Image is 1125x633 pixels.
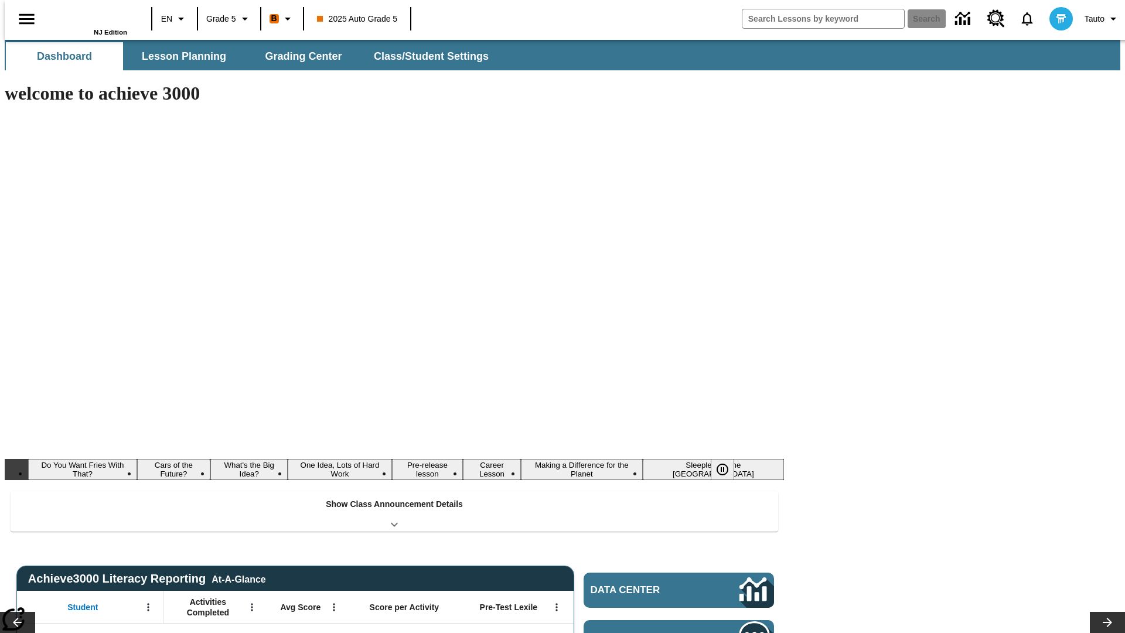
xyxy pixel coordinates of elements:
button: Slide 7 Making a Difference for the Planet [521,459,643,480]
h1: welcome to achieve 3000 [5,83,784,104]
a: Home [51,5,127,29]
button: Grading Center [245,42,362,70]
button: Slide 3 What's the Big Idea? [210,459,288,480]
span: Avg Score [280,602,321,612]
button: Open side menu [9,2,44,36]
a: Resource Center, Will open in new tab [980,3,1012,35]
button: Open Menu [139,598,157,616]
span: Score per Activity [370,602,439,612]
div: Show Class Announcement Details [11,491,778,532]
button: Slide 8 Sleepless in the Animal Kingdom [643,459,784,480]
a: Data Center [948,3,980,35]
button: Grade: Grade 5, Select a grade [202,8,257,29]
button: Dashboard [6,42,123,70]
div: Home [51,4,127,36]
div: SubNavbar [5,42,499,70]
button: Slide 2 Cars of the Future? [137,459,210,480]
button: Slide 5 Pre-release lesson [392,459,463,480]
div: Pause [711,459,746,480]
button: Slide 1 Do You Want Fries With That? [28,459,137,480]
span: Student [67,602,98,612]
button: Lesson carousel, Next [1090,612,1125,633]
span: B [271,11,277,26]
button: Class/Student Settings [364,42,498,70]
span: Activities Completed [169,597,247,618]
span: Grade 5 [206,13,236,25]
button: Slide 4 One Idea, Lots of Hard Work [288,459,391,480]
span: NJ Edition [94,29,127,36]
p: Show Class Announcement Details [326,498,463,511]
button: Slide 6 Career Lesson [463,459,521,480]
button: Lesson Planning [125,42,243,70]
button: Select a new avatar [1042,4,1080,34]
span: Achieve3000 Literacy Reporting [28,572,266,586]
span: Tauto [1085,13,1104,25]
a: Notifications [1012,4,1042,34]
span: EN [161,13,172,25]
button: Boost Class color is orange. Change class color [265,8,299,29]
img: avatar image [1049,7,1073,30]
button: Language: EN, Select a language [156,8,193,29]
button: Pause [711,459,734,480]
div: At-A-Glance [212,572,265,585]
span: Pre-Test Lexile [480,602,538,612]
input: search field [742,9,904,28]
a: Data Center [584,573,774,608]
span: 2025 Auto Grade 5 [317,13,398,25]
button: Open Menu [548,598,565,616]
button: Profile/Settings [1080,8,1125,29]
span: Data Center [591,584,700,596]
button: Open Menu [243,598,261,616]
button: Open Menu [325,598,343,616]
div: SubNavbar [5,40,1120,70]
